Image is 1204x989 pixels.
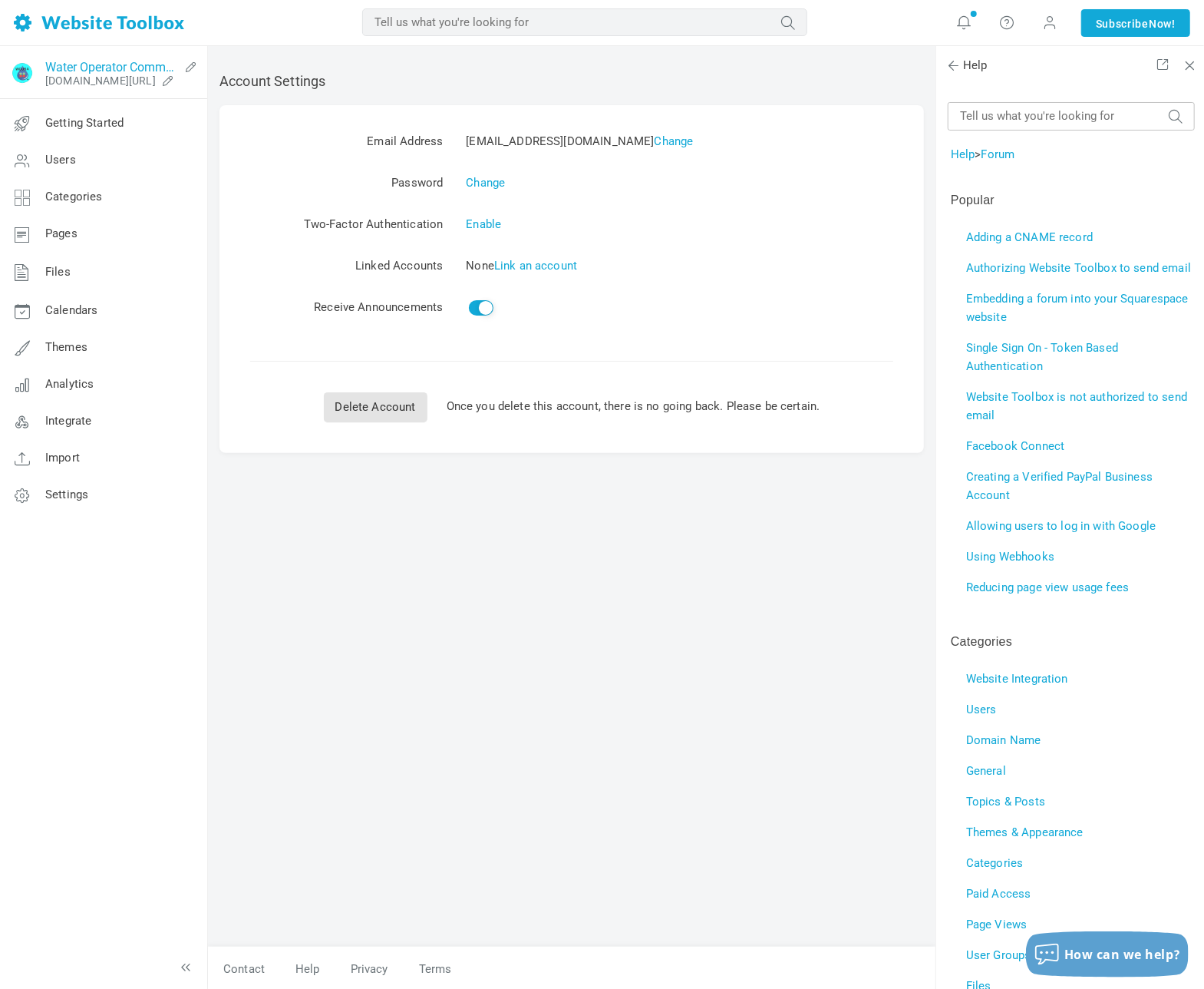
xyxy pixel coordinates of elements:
a: Page Views [966,918,1028,931]
span: Settings [45,488,88,501]
span: Back [945,58,961,73]
a: Allowing users to log in with Google [966,519,1156,533]
a: Topics & Posts [966,795,1045,809]
span: Categories [45,190,103,203]
a: Change [655,134,694,148]
td: Password [250,162,443,203]
span: Calendars [45,303,97,317]
span: Analytics [45,377,94,391]
a: Embedding a forum into your Squarespace website [966,292,1189,324]
span: Getting Started [45,116,124,130]
td: Two-Factor Authentication [250,203,443,245]
a: General [966,764,1006,778]
a: Facebook Connect [966,439,1064,453]
a: Change [466,176,505,190]
a: Themes & Appearance [966,825,1084,839]
span: Pages [45,227,78,240]
a: Paid Access [966,887,1031,901]
a: Water Operator Community Forum [45,60,179,74]
a: Creating a Verified PayPal Business Account [966,470,1153,502]
td: Linked Accounts [250,245,443,286]
a: Users [966,703,997,716]
button: How can we help? [1026,931,1189,977]
p: Categories [951,633,1192,651]
a: Forum [981,147,1015,161]
span: Help [948,58,988,74]
p: Popular [951,191,1192,210]
a: Adding a CNAME record [966,230,1093,244]
td: Receive Announcements [250,286,443,330]
a: Help [951,147,975,161]
a: Privacy [335,956,404,983]
a: Contact [208,956,280,983]
input: Tell us what you're looking for [948,102,1195,131]
td: > [948,142,1195,167]
span: Files [45,265,71,279]
div: Once you delete this account, there is no going back. Please be certain. [250,392,893,422]
a: Delete Account [324,392,427,422]
a: User Groups [966,948,1031,962]
a: Enable [466,217,501,231]
img: WCUSA%20for%20Facebook.png [10,61,35,85]
span: How can we help? [1064,946,1181,963]
span: Import [45,451,80,465]
input: Tell us what you're looking for [362,8,807,36]
a: [DOMAIN_NAME][URL] [45,74,156,87]
a: Single Sign On - Token Based Authentication [966,341,1118,373]
a: Authorizing Website Toolbox to send email [966,261,1191,275]
a: Reducing page view usage fees [966,580,1129,594]
a: Website Integration [966,672,1068,686]
span: Integrate [45,414,91,428]
td: [EMAIL_ADDRESS][DOMAIN_NAME] [443,121,893,162]
a: Help [280,956,335,983]
td: None [443,245,893,286]
a: Terms [404,956,452,983]
a: Using Webhooks [966,550,1054,564]
td: Email Address [250,121,443,162]
a: Domain Name [966,733,1041,747]
h2: Account Settings [219,73,924,90]
a: Website Toolbox is not authorized to send email [966,390,1187,422]
span: Themes [45,340,87,354]
a: Link an account [494,259,577,273]
a: SubscribeNow! [1081,9,1190,37]
span: Now! [1149,15,1176,32]
a: Categories [966,856,1024,870]
span: Users [45,153,76,167]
